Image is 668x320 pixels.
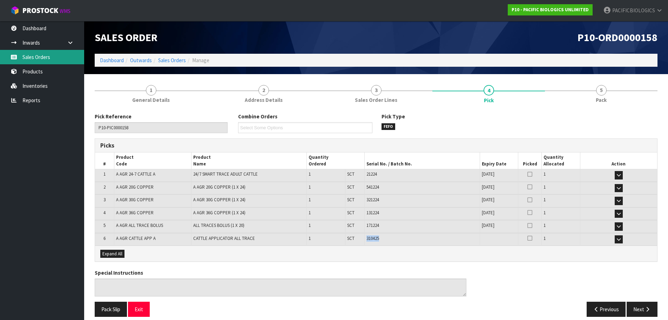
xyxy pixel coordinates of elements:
[130,57,152,64] a: Outwards
[382,123,396,130] span: FEFO
[482,171,494,177] span: [DATE]
[22,6,58,15] span: ProStock
[193,197,245,203] span: A AGR 30G COPPER (1 X 24)
[100,142,371,149] h3: Picks
[309,171,311,177] span: 1
[366,184,379,190] span: 541224
[158,57,186,64] a: Sales Orders
[596,85,607,96] span: 5
[102,251,122,257] span: Expand All
[103,184,106,190] span: 2
[95,152,114,169] th: #
[245,96,283,104] span: Address Details
[100,250,124,258] button: Expand All
[103,235,106,241] span: 6
[114,152,191,169] th: Product Code
[364,152,480,169] th: Serial No. / Batch No.
[191,152,306,169] th: Product Name
[347,197,355,203] span: SCT
[128,302,150,317] button: Exit
[484,97,494,104] span: Pick
[523,161,537,167] span: Picked
[366,210,379,216] span: 131224
[580,152,657,169] th: Action
[116,197,154,203] span: A AGR 30G COPPER
[612,7,655,14] span: PACIFICBIOLOGICS
[544,184,546,190] span: 1
[95,302,127,317] button: Pack Slip
[480,152,518,169] th: Expiry Date
[482,222,494,228] span: [DATE]
[146,85,156,96] span: 1
[192,57,209,64] span: Manage
[103,197,106,203] span: 3
[578,31,657,44] span: P10-ORD0000158
[366,222,379,228] span: 171224
[193,222,244,228] span: ALL TRACES BOLUS (1 X 20)
[193,171,258,177] span: 24/7 SMART TRACE ADULT CATTLE
[103,171,106,177] span: 1
[512,7,589,13] strong: P10 - PACIFIC BIOLOGICS UNLIMITED
[366,171,377,177] span: 21224
[309,197,311,203] span: 1
[193,210,245,216] span: A AGR 36G COPPER (1 X 24)
[482,197,494,203] span: [DATE]
[347,171,355,177] span: SCT
[193,235,255,241] span: CATTLE APPLICATOR ALL TRACE
[347,222,355,228] span: SCT
[95,31,157,44] span: Sales Order
[11,6,19,15] img: cube-alt.png
[482,184,494,190] span: [DATE]
[542,152,580,169] th: Quantity Allocated
[627,302,657,317] button: Next
[309,210,311,216] span: 1
[103,210,106,216] span: 4
[116,184,154,190] span: A AGR 20G COPPER
[116,171,155,177] span: A AGR 24-7 CATTLE A
[347,184,355,190] span: SCT
[95,113,131,120] label: Pick Reference
[366,197,379,203] span: 321224
[116,222,163,228] span: A AGR ALL TRACE BOLUS
[544,197,546,203] span: 1
[544,171,546,177] span: 1
[116,235,156,241] span: A AGR CATTLE APP A
[258,85,269,96] span: 2
[596,96,607,104] span: Pack
[306,152,364,169] th: Quantity Ordered
[132,96,170,104] span: General Details
[544,235,546,241] span: 1
[544,222,546,228] span: 1
[238,113,277,120] label: Combine Orders
[482,210,494,216] span: [DATE]
[60,8,70,14] small: WMS
[371,85,382,96] span: 3
[103,222,106,228] span: 5
[587,302,626,317] button: Previous
[116,210,154,216] span: A AGR 36G COPPER
[309,184,311,190] span: 1
[382,113,405,120] label: Pick Type
[484,85,494,96] span: 4
[309,235,311,241] span: 1
[355,96,397,104] span: Sales Order Lines
[347,235,355,241] span: SCT
[347,210,355,216] span: SCT
[544,210,546,216] span: 1
[366,235,379,241] span: 310425
[100,57,124,64] a: Dashboard
[193,184,245,190] span: A AGR 20G COPPER (1 X 24)
[95,269,143,276] label: Special Instructions
[309,222,311,228] span: 1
